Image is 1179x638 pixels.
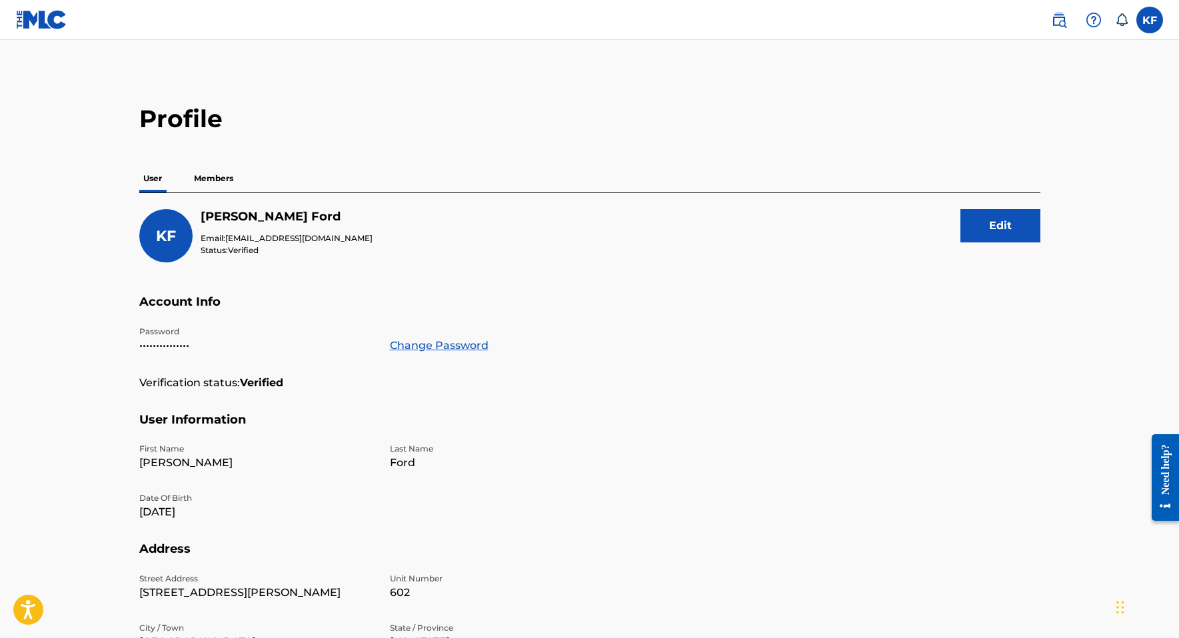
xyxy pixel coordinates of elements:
p: [STREET_ADDRESS][PERSON_NAME] [139,585,374,601]
p: Ford [390,455,624,471]
p: Status: [201,244,373,256]
span: Verified [228,245,259,255]
iframe: Resource Center [1142,424,1179,531]
strong: Verified [240,375,283,391]
p: First Name [139,443,374,455]
p: Email: [201,232,373,244]
span: KF [156,227,176,245]
p: Password [139,326,374,338]
p: Members [190,164,237,192]
p: ••••••••••••••• [139,338,374,354]
h5: Kristen Ford [201,209,373,224]
div: User Menu [1136,7,1163,33]
h2: Profile [139,104,1040,134]
img: help [1086,12,1102,28]
p: [PERSON_NAME] [139,455,374,471]
button: Edit [960,209,1040,242]
h5: User Information [139,412,1040,444]
p: City / Town [139,622,374,634]
div: Help [1080,7,1107,33]
p: Unit Number [390,573,624,585]
p: 602 [390,585,624,601]
p: State / Province [390,622,624,634]
p: Street Address [139,573,374,585]
h5: Account Info [139,294,1040,326]
p: Last Name [390,443,624,455]
span: [EMAIL_ADDRESS][DOMAIN_NAME] [225,233,373,243]
img: search [1051,12,1067,28]
p: Verification status: [139,375,240,391]
h5: Address [139,541,1040,573]
div: Drag [1116,587,1124,627]
img: MLC Logo [16,10,67,29]
iframe: Chat Widget [1112,574,1179,638]
p: Date Of Birth [139,492,374,504]
a: Change Password [390,338,489,354]
a: Public Search [1046,7,1072,33]
p: User [139,164,166,192]
div: Notifications [1115,13,1128,27]
p: [DATE] [139,504,374,520]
